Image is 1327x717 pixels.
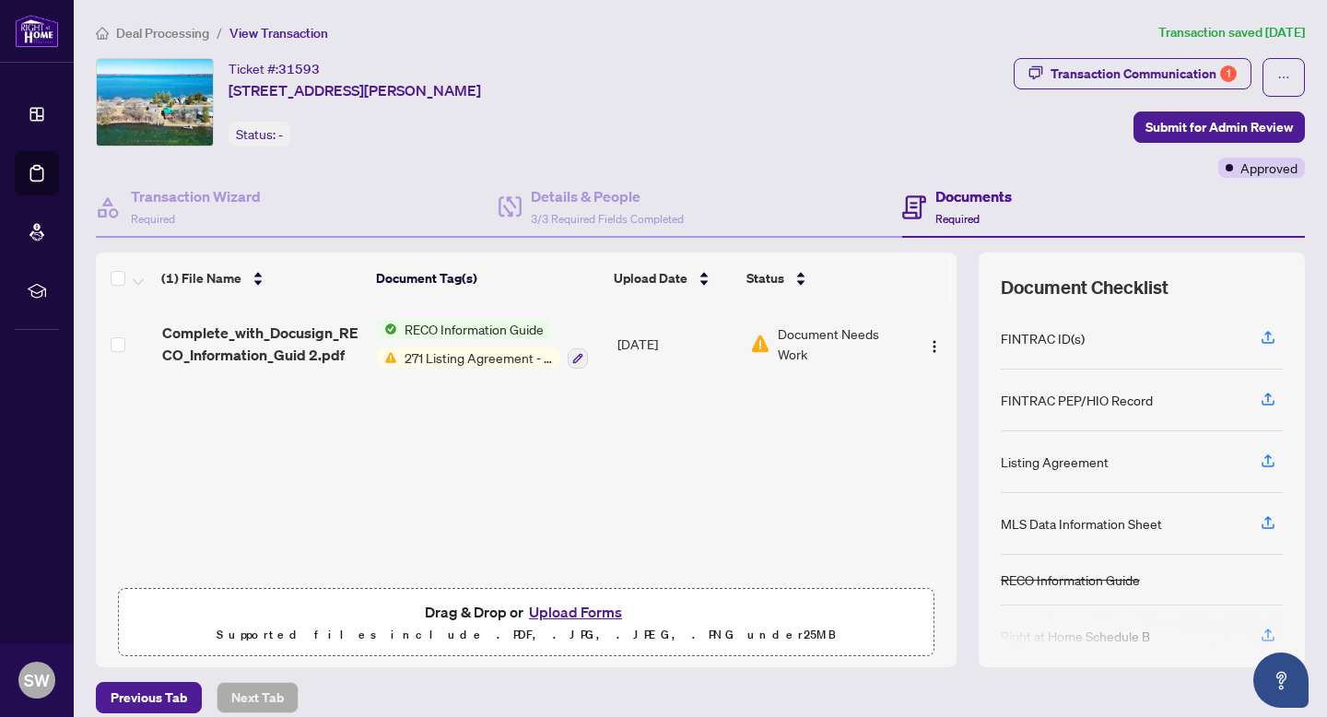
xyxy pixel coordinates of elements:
span: Upload Date [614,268,687,288]
li: / [217,22,222,43]
span: Complete_with_Docusign_RECO_Information_Guid 2.pdf [162,322,363,366]
h4: Documents [935,185,1012,207]
span: Required [935,212,980,226]
span: Document Checklist [1001,275,1168,300]
span: Deal Processing [116,25,209,41]
th: Upload Date [606,253,739,304]
img: Status Icon [377,319,397,339]
span: (1) File Name [161,268,241,288]
th: Document Tag(s) [369,253,607,304]
p: Supported files include .PDF, .JPG, .JPEG, .PNG under 25 MB [130,624,922,646]
button: Next Tab [217,682,299,713]
span: 271 Listing Agreement - Seller Designated Representation Agreement Authority to Offer for Sale [397,347,560,368]
article: Transaction saved [DATE] [1158,22,1305,43]
span: - [278,126,283,143]
span: SW [24,667,50,693]
h4: Details & People [531,185,684,207]
img: Document Status [750,334,770,354]
img: Logo [927,339,942,354]
div: 1 [1220,65,1237,82]
button: Previous Tab [96,682,202,713]
span: 3/3 Required Fields Completed [531,212,684,226]
button: Logo [920,329,949,358]
img: IMG-X12060483_1.jpg [97,59,213,146]
span: Previous Tab [111,683,187,712]
button: Submit for Admin Review [1133,112,1305,143]
span: [STREET_ADDRESS][PERSON_NAME] [229,79,481,101]
span: home [96,27,109,40]
div: Ticket #: [229,58,320,79]
button: Status IconRECO Information GuideStatus Icon271 Listing Agreement - Seller Designated Representat... [377,319,588,369]
th: (1) File Name [154,253,368,304]
div: Transaction Communication [1051,59,1237,88]
span: Submit for Admin Review [1145,112,1293,142]
button: Open asap [1253,652,1309,708]
button: Upload Forms [523,600,628,624]
div: MLS Data Information Sheet [1001,513,1162,534]
span: ellipsis [1277,71,1290,84]
span: Document Needs Work [778,323,902,364]
div: Listing Agreement [1001,452,1109,472]
span: View Transaction [229,25,328,41]
span: Drag & Drop or [425,600,628,624]
img: logo [15,14,59,48]
div: Status: [229,122,290,147]
td: [DATE] [610,304,743,383]
img: Status Icon [377,347,397,368]
div: FINTRAC ID(s) [1001,328,1085,348]
span: Required [131,212,175,226]
span: RECO Information Guide [397,319,551,339]
span: Status [746,268,784,288]
button: Transaction Communication1 [1014,58,1251,89]
h4: Transaction Wizard [131,185,261,207]
span: 31593 [278,61,320,77]
div: FINTRAC PEP/HIO Record [1001,390,1153,410]
th: Status [739,253,904,304]
span: Approved [1240,158,1298,178]
div: RECO Information Guide [1001,570,1140,590]
span: Drag & Drop orUpload FormsSupported files include .PDF, .JPG, .JPEG, .PNG under25MB [119,589,934,657]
